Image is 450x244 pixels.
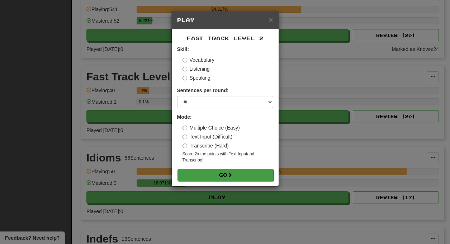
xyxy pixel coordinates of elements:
[183,126,187,130] input: Multiple Choice (Easy)
[183,65,210,72] label: Listening
[177,114,192,120] strong: Mode:
[177,169,274,181] button: Go
[183,151,273,163] small: Score 2x the points with Text Input and Transcribe !
[177,46,189,52] strong: Skill:
[177,87,229,94] label: Sentences per round:
[269,16,273,23] button: Close
[183,144,187,148] input: Transcribe (Hard)
[177,17,273,24] h5: Play
[183,58,187,62] input: Vocabulary
[183,56,214,64] label: Vocabulary
[183,133,233,140] label: Text Input (Difficult)
[269,15,273,24] span: ×
[183,74,210,81] label: Speaking
[183,67,187,71] input: Listening
[183,135,187,139] input: Text Input (Difficult)
[183,124,240,131] label: Multiple Choice (Easy)
[183,142,229,149] label: Transcribe (Hard)
[183,76,187,80] input: Speaking
[187,35,264,41] span: Fast Track Level 2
